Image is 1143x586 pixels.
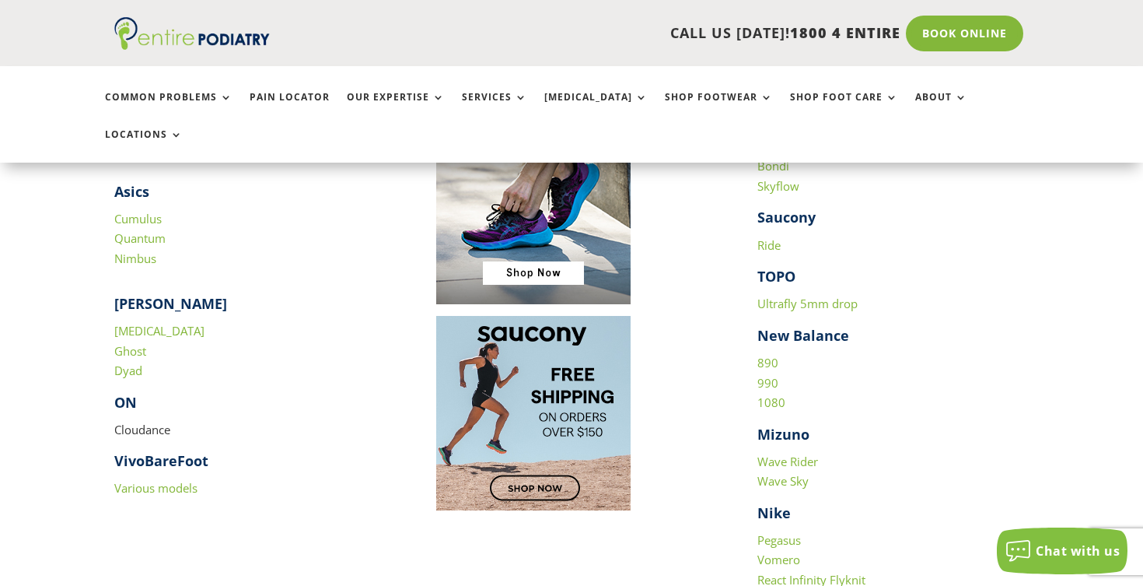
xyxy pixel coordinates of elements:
[114,294,227,313] strong: [PERSON_NAME]
[544,92,648,125] a: [MEDICAL_DATA]
[906,16,1023,51] a: Book Online
[757,425,809,444] strong: Mizuno
[790,92,898,125] a: Shop Foot Care
[114,230,166,246] a: Quantum
[1036,542,1120,560] span: Chat with us
[462,92,527,125] a: Services
[757,355,778,370] a: 890
[790,23,900,42] span: 1800 4 ENTIRE
[757,158,789,174] a: Bondi
[114,420,386,452] p: Cloudance
[105,92,232,125] a: Common Problems
[114,211,162,226] a: Cumulus
[114,17,270,50] img: logo (1)
[757,237,781,253] a: Ride
[757,504,791,522] strong: Nike
[114,251,156,266] a: Nimbus
[757,208,816,226] strong: Saucony
[757,454,818,469] a: Wave Rider
[114,480,197,496] a: Various models
[997,528,1127,574] button: Chat with us
[114,393,137,412] strong: ON
[757,552,800,567] a: Vomero
[436,110,631,304] img: Image to click to buy ASIC shoes online
[114,182,149,201] strong: Asics
[757,296,858,311] a: Ultrafly 5mm drop
[915,92,967,125] a: About
[757,375,778,391] a: 990
[114,343,146,359] a: Ghost
[757,267,795,286] strong: TOPO
[757,178,799,194] a: Skyflow
[665,92,773,125] a: Shop Footwear
[757,532,801,548] a: Pegasus
[114,451,208,470] strong: VivoBareFoot
[114,323,204,339] a: [MEDICAL_DATA]
[114,37,270,53] a: Entire Podiatry
[325,23,900,44] p: CALL US [DATE]!
[114,363,142,378] a: Dyad
[105,129,183,163] a: Locations
[757,473,809,489] a: Wave Sky
[757,395,785,410] a: 1080
[757,326,849,345] strong: New Balance
[347,92,445,125] a: Our Expertise
[250,92,330,125] a: Pain Locator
